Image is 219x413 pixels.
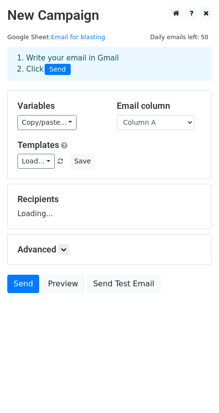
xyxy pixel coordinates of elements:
[17,194,202,205] h5: Recipients
[17,140,59,150] a: Templates
[87,275,160,293] a: Send Test Email
[17,194,202,219] div: Loading...
[7,7,212,24] h2: New Campaign
[17,154,55,169] a: Load...
[147,32,212,43] span: Daily emails left: 50
[7,275,39,293] a: Send
[51,33,105,41] a: Email for blasting
[7,33,105,41] small: Google Sheet:
[42,275,84,293] a: Preview
[17,101,102,111] h5: Variables
[17,115,77,130] a: Copy/paste...
[147,33,212,41] a: Daily emails left: 50
[70,154,95,169] button: Save
[117,101,202,111] h5: Email column
[10,53,209,75] div: 1. Write your email in Gmail 2. Click
[17,244,202,255] h5: Advanced
[45,64,71,75] span: Send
